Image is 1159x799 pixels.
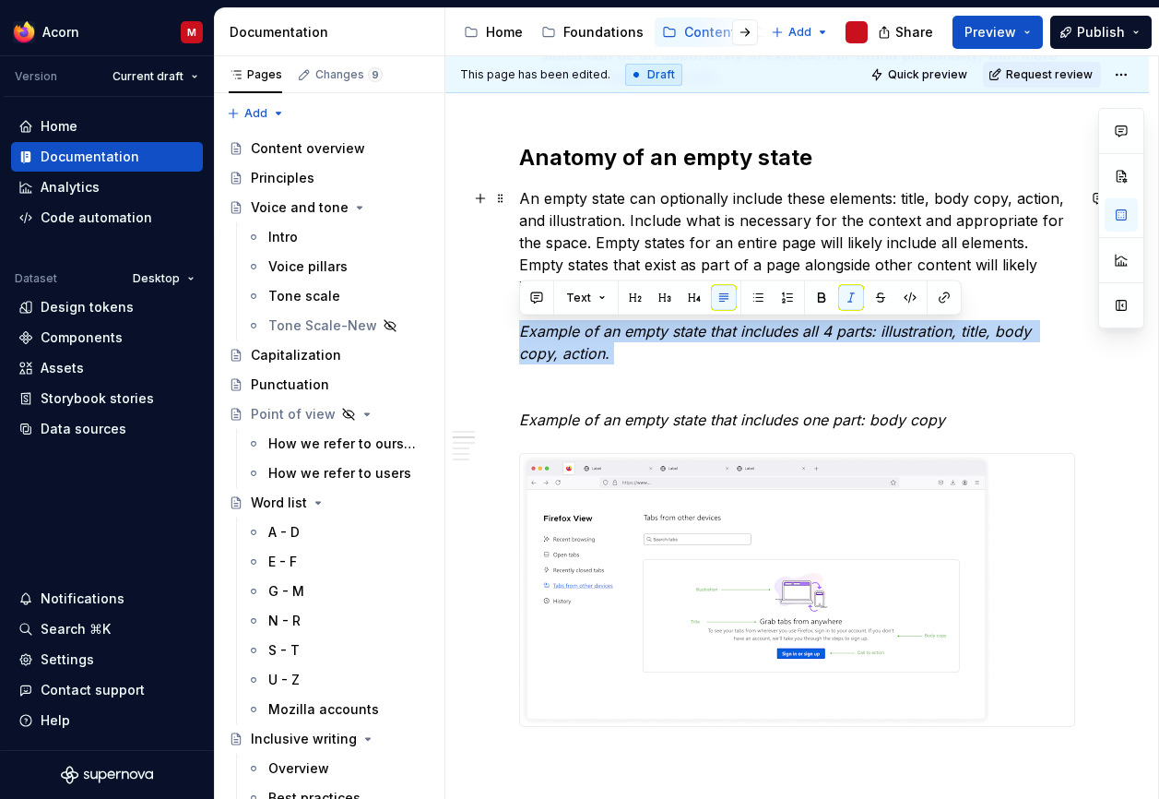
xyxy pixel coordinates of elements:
[11,675,203,705] button: Contact support
[61,766,153,784] svg: Supernova Logo
[11,142,203,172] a: Documentation
[456,14,762,51] div: Page tree
[239,754,437,783] a: Overview
[221,193,437,222] a: Voice and tone
[239,222,437,252] a: Intro
[221,399,437,429] a: Point of view
[11,292,203,322] a: Design tokens
[41,650,94,669] div: Settings
[41,117,77,136] div: Home
[244,106,267,121] span: Add
[41,148,139,166] div: Documentation
[251,346,341,364] div: Capitalization
[268,228,298,246] div: Intro
[268,700,379,719] div: Mozilla accounts
[268,316,377,335] div: Tone Scale-New
[11,173,203,202] a: Analytics
[11,203,203,233] a: Code automation
[239,636,437,665] a: S - T
[563,23,644,42] div: Foundations
[221,340,437,370] a: Capitalization
[11,384,203,413] a: Storybook stories
[1077,23,1125,42] span: Publish
[11,323,203,352] a: Components
[239,311,437,340] a: Tone Scale-New
[41,711,70,730] div: Help
[1050,16,1152,49] button: Publish
[221,370,437,399] a: Punctuation
[895,23,933,42] span: Share
[239,518,437,547] a: A - D
[268,612,301,630] div: N - R
[534,18,651,47] a: Foundations
[41,178,100,197] div: Analytics
[41,681,145,699] div: Contact support
[4,12,210,52] button: AcornM
[519,187,1075,431] p: An empty state can optionally include these elements: title, body copy, action, and illustration....
[230,23,437,42] div: Documentation
[251,494,307,512] div: Word list
[11,706,203,735] button: Help
[268,553,297,571] div: E - F
[221,101,290,126] button: Add
[268,523,300,542] div: A - D
[964,23,1016,42] span: Preview
[983,62,1101,88] button: Request review
[888,67,967,82] span: Quick preview
[112,69,183,84] span: Current draft
[11,414,203,444] a: Data sources
[460,67,610,82] span: This page has been edited.
[519,411,945,429] em: Example of an empty state that includes one part: body copy
[221,163,437,193] a: Principles
[869,16,945,49] button: Share
[268,582,304,601] div: G - M
[42,23,79,42] div: Acorn
[251,376,329,394] div: Punctuation
[520,454,992,726] img: ab168ec9-3cd9-4eb4-866d-864529a75631.png
[239,281,437,311] a: Tone scale
[251,139,365,158] div: Content overview
[11,112,203,141] a: Home
[268,287,340,305] div: Tone scale
[456,18,530,47] a: Home
[239,606,437,636] a: N - R
[221,488,437,518] a: Word list
[239,695,437,724] a: Mozilla accounts
[239,547,437,577] a: E - F
[41,420,126,438] div: Data sources
[251,730,357,748] div: Inclusive writing
[1006,67,1093,82] span: Request review
[765,19,834,45] button: Add
[133,271,180,286] span: Desktop
[187,25,196,40] div: M
[268,464,411,483] div: How we refer to users
[124,266,203,292] button: Desktop
[11,645,203,674] a: Settings
[11,584,203,614] button: Notifications
[684,23,736,42] div: Content
[655,18,743,47] a: Content
[41,298,134,316] div: Design tokens
[229,67,282,82] div: Pages
[486,23,523,42] div: Home
[11,614,203,644] button: Search ⌘K
[104,64,207,89] button: Current draft
[251,405,336,423] div: Point of view
[315,67,383,82] div: Changes
[251,198,349,217] div: Voice and tone
[268,671,300,689] div: U - Z
[788,25,811,40] span: Add
[239,665,437,695] a: U - Z
[11,353,203,383] a: Assets
[239,252,437,281] a: Voice pillars
[221,134,437,163] a: Content overview
[625,64,682,86] div: Draft
[952,16,1043,49] button: Preview
[41,209,152,227] div: Code automation
[239,459,437,488] a: How we refer to users
[13,21,35,43] img: 894890ef-b4b9-4142-abf4-a08b65caed53.png
[865,62,976,88] button: Quick preview
[239,577,437,606] a: G - M
[268,641,300,660] div: S - T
